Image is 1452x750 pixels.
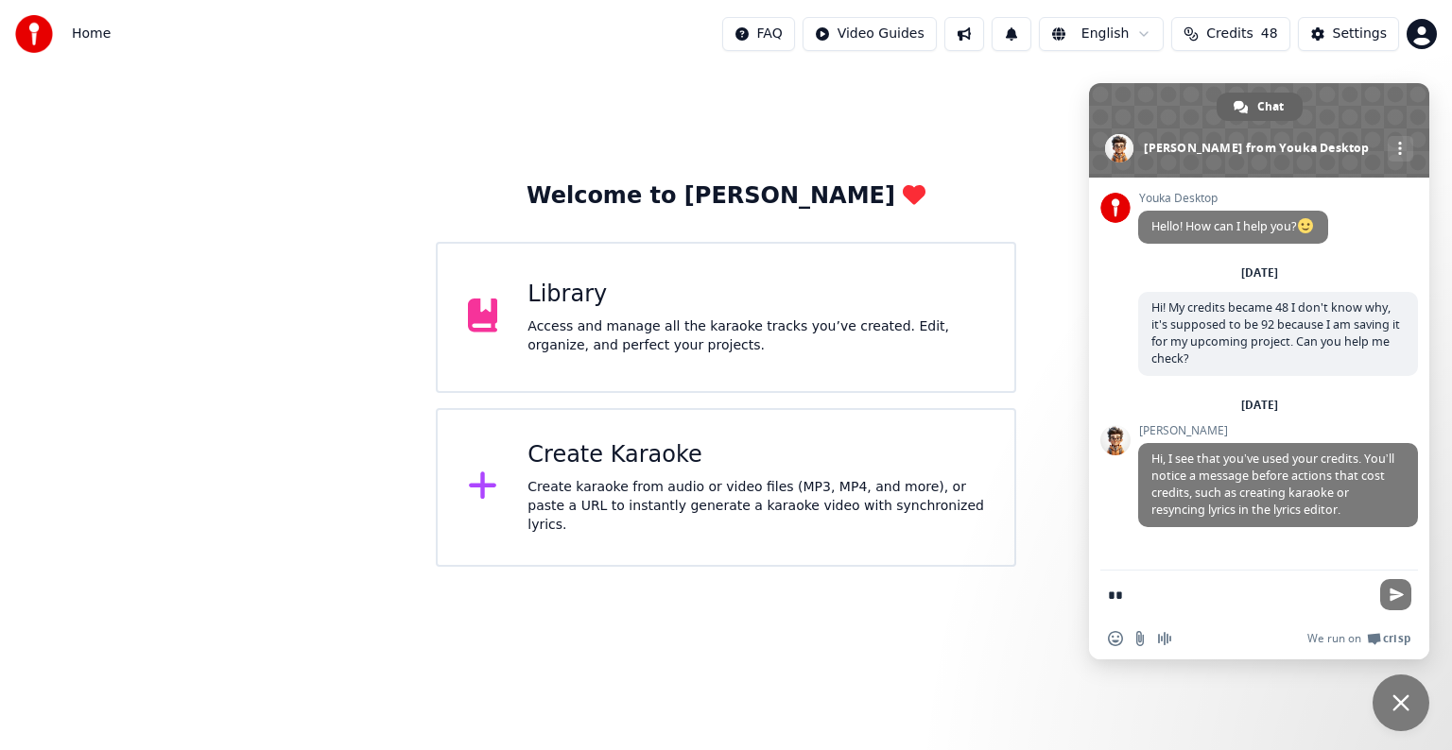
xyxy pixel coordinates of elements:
[1388,136,1413,162] div: More channels
[1151,218,1315,234] span: Hello! How can I help you?
[1298,17,1399,51] button: Settings
[1241,267,1278,279] div: [DATE]
[722,17,795,51] button: FAQ
[527,181,925,212] div: Welcome to [PERSON_NAME]
[1307,631,1410,646] a: We run onCrisp
[1257,93,1284,121] span: Chat
[527,478,984,535] div: Create karaoke from audio or video files (MP3, MP4, and more), or paste a URL to instantly genera...
[1217,93,1303,121] div: Chat
[1171,17,1289,51] button: Credits48
[1206,25,1253,43] span: Credits
[1333,25,1387,43] div: Settings
[1108,631,1123,646] span: Insert an emoji
[527,440,984,470] div: Create Karaoke
[1151,299,1400,366] span: Hi! My credits became 48 I don't know why, it's supposed to be 92 because I am saving it for my u...
[1241,400,1278,411] div: [DATE]
[1380,579,1411,610] span: Send
[72,25,111,43] nav: breadcrumb
[1307,631,1361,646] span: We run on
[1108,587,1369,604] textarea: Compose your message...
[527,317,984,355] div: Access and manage all the karaoke tracks you’ve created. Edit, organize, and perfect your projects.
[1138,192,1328,205] span: Youka Desktop
[1132,631,1148,646] span: Send a file
[15,15,53,53] img: youka
[1138,424,1418,437] span: [PERSON_NAME]
[1383,631,1410,646] span: Crisp
[1261,25,1278,43] span: 48
[527,280,984,310] div: Library
[72,25,111,43] span: Home
[1373,674,1429,731] div: Close chat
[803,17,937,51] button: Video Guides
[1157,631,1172,646] span: Audio message
[1151,451,1394,518] span: Hi, I see that you’ve used your credits. You’ll notice a message before actions that cost credits...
